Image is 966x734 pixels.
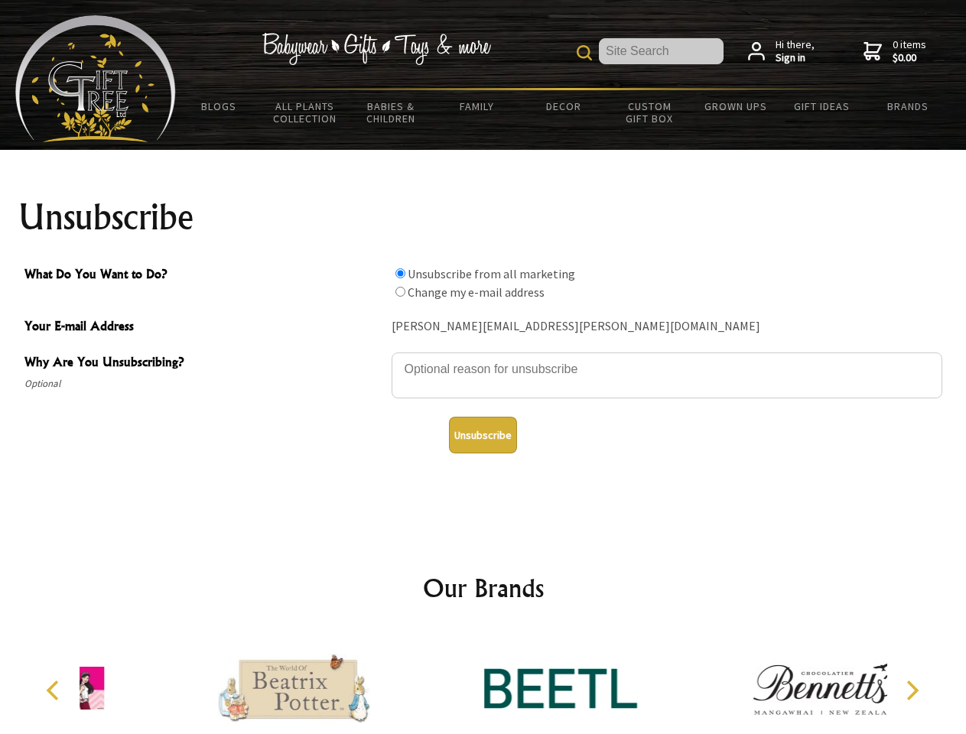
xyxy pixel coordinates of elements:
span: Your E-mail Address [24,317,384,339]
span: 0 items [893,37,926,65]
a: Hi there,Sign in [748,38,815,65]
span: Hi there, [776,38,815,65]
a: Babies & Children [348,90,434,135]
img: product search [577,45,592,60]
input: What Do You Want to Do? [395,287,405,297]
button: Unsubscribe [449,417,517,453]
span: Optional [24,375,384,393]
input: What Do You Want to Do? [395,268,405,278]
div: [PERSON_NAME][EMAIL_ADDRESS][PERSON_NAME][DOMAIN_NAME] [392,315,942,339]
strong: Sign in [776,51,815,65]
input: Site Search [599,38,724,64]
a: Family [434,90,521,122]
a: BLOGS [176,90,262,122]
a: Decor [520,90,607,122]
a: Gift Ideas [779,90,865,122]
h1: Unsubscribe [18,199,948,235]
a: All Plants Collection [262,90,349,135]
label: Change my e-mail address [408,284,545,300]
strong: $0.00 [893,51,926,65]
h2: Our Brands [31,570,936,606]
a: Grown Ups [692,90,779,122]
textarea: Why Are You Unsubscribing? [392,352,942,398]
img: Babyware - Gifts - Toys and more... [15,15,176,142]
a: Brands [865,90,951,122]
span: What Do You Want to Do? [24,265,384,287]
label: Unsubscribe from all marketing [408,266,575,281]
a: 0 items$0.00 [864,38,926,65]
a: Custom Gift Box [607,90,693,135]
span: Why Are You Unsubscribing? [24,352,384,375]
button: Previous [38,674,72,707]
button: Next [895,674,929,707]
img: Babywear - Gifts - Toys & more [262,33,491,65]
